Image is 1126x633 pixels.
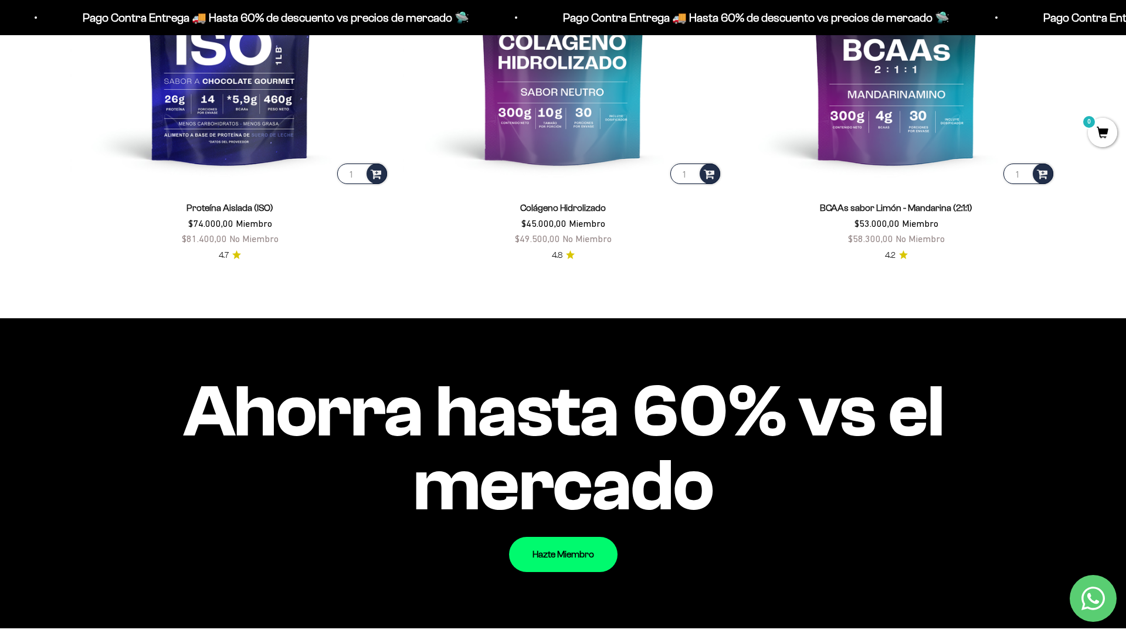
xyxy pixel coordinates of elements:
[562,233,612,244] span: No Miembro
[182,233,227,244] span: $81.400,00
[236,218,272,229] span: Miembro
[885,249,908,262] a: 4.24.2 de 5.0 estrellas
[521,218,567,229] span: $45.000,00
[885,249,896,262] span: 4.2
[902,218,938,229] span: Miembro
[186,203,273,213] a: Proteína Aislada (ISO)
[219,249,229,262] span: 4.7
[896,233,945,244] span: No Miembro
[854,218,900,229] span: $53.000,00
[70,375,1056,522] impact-text: Ahorra hasta 60% vs el mercado
[1088,127,1117,140] a: 0
[552,249,562,262] span: 4.8
[509,537,618,572] a: Hazte Miembro
[552,249,575,262] a: 4.84.8 de 5.0 estrellas
[219,249,241,262] a: 4.74.7 de 5.0 estrellas
[82,8,468,27] p: Pago Contra Entrega 🚚 Hasta 60% de descuento vs precios de mercado 🛸
[562,8,948,27] p: Pago Contra Entrega 🚚 Hasta 60% de descuento vs precios de mercado 🛸
[820,203,972,213] a: BCAAs sabor Limón - Mandarina (2:1:1)
[515,233,560,244] span: $49.500,00
[520,203,606,213] a: Colágeno Hidrolizado
[569,218,605,229] span: Miembro
[848,233,893,244] span: $58.300,00
[229,233,279,244] span: No Miembro
[188,218,233,229] span: $74.000,00
[1082,115,1096,129] mark: 0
